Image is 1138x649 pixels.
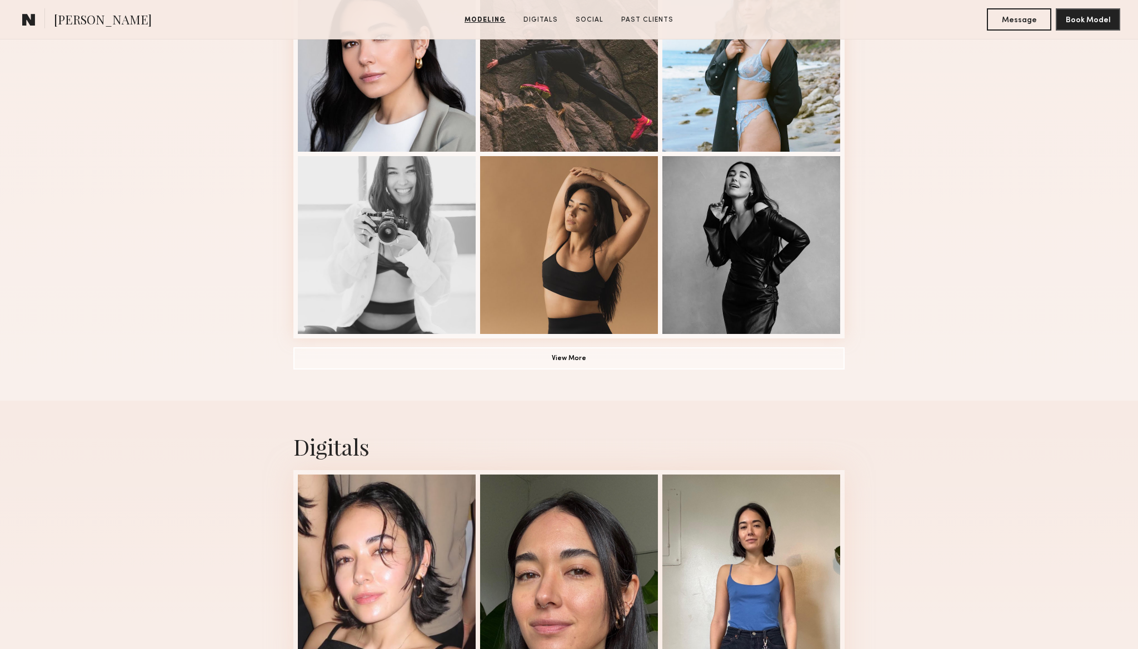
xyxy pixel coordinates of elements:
div: Digitals [293,432,845,461]
a: Modeling [460,15,510,25]
a: Digitals [519,15,562,25]
button: Message [987,8,1051,31]
a: Book Model [1056,14,1120,24]
span: [PERSON_NAME] [54,11,152,31]
button: View More [293,347,845,370]
a: Social [571,15,608,25]
a: Past Clients [617,15,678,25]
button: Book Model [1056,8,1120,31]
